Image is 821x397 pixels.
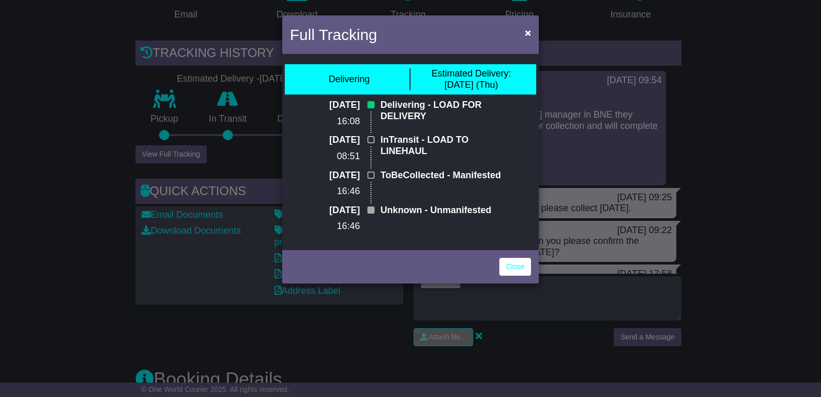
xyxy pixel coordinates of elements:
[328,74,369,85] div: Delivering
[525,27,531,39] span: ×
[380,170,511,181] p: ToBeCollected - Manifested
[380,100,511,122] p: Delivering - LOAD FOR DELIVERY
[290,23,377,46] h4: Full Tracking
[310,221,360,232] p: 16:46
[499,258,531,276] a: Close
[380,135,511,157] p: InTransit - LOAD TO LINEHAUL
[310,135,360,146] p: [DATE]
[380,205,511,216] p: Unknown - Unmanifested
[432,68,511,90] div: [DATE] (Thu)
[310,186,360,197] p: 16:46
[432,68,511,79] span: Estimated Delivery:
[310,116,360,127] p: 16:08
[310,100,360,111] p: [DATE]
[310,170,360,181] p: [DATE]
[310,151,360,162] p: 08:51
[520,22,536,43] button: Close
[310,205,360,216] p: [DATE]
